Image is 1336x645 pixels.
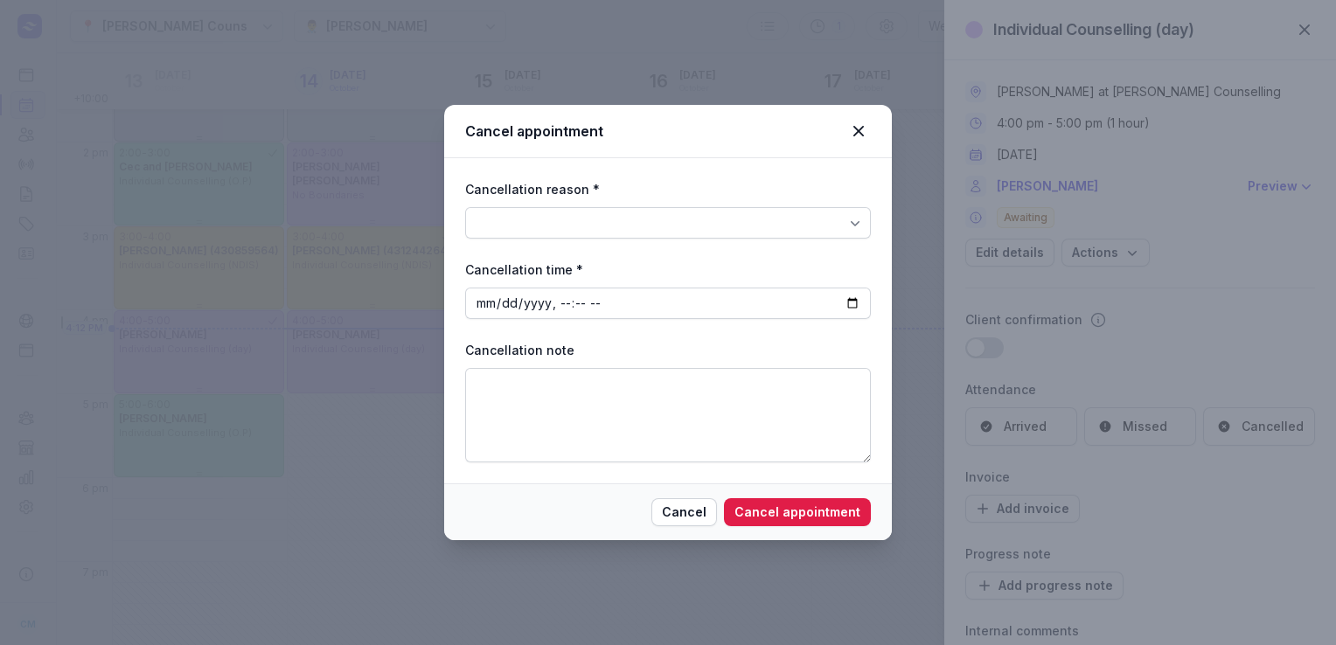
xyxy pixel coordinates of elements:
[465,179,871,200] div: Cancellation reason *
[734,502,860,523] span: Cancel appointment
[662,502,706,523] span: Cancel
[651,498,717,526] button: Cancel
[465,121,846,142] div: Cancel appointment
[465,260,871,281] div: Cancellation time *
[465,340,871,361] div: Cancellation note
[724,498,871,526] button: Cancel appointment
